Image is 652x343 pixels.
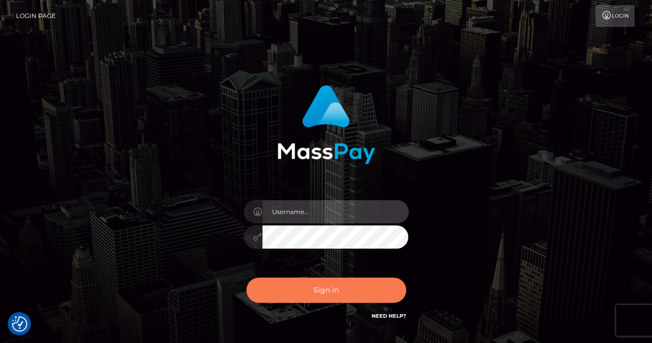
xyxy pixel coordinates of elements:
[12,316,27,332] button: Consent Preferences
[372,313,406,319] a: Need Help?
[262,200,409,223] input: Username...
[16,5,56,27] a: Login Page
[246,277,406,303] button: Sign in
[277,85,375,164] img: MassPay Login
[595,5,634,27] a: Login
[12,316,27,332] img: Revisit consent button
